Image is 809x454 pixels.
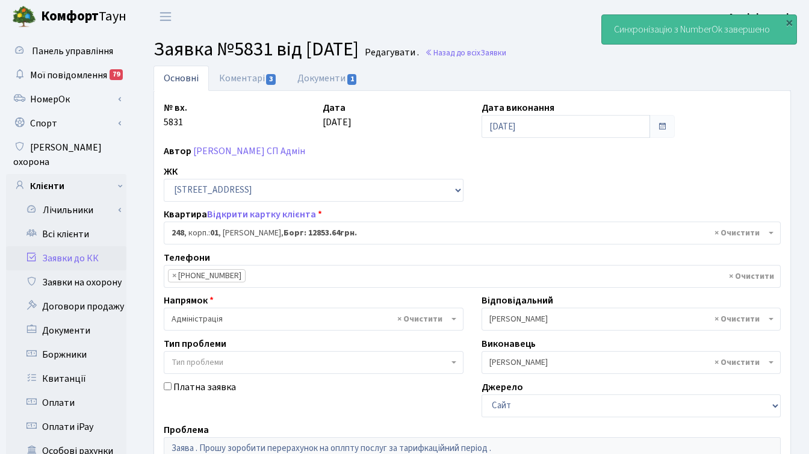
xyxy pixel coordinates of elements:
span: Видалити всі елементи [714,356,760,368]
li: +380938957024 [168,269,246,282]
a: Квитанції [6,367,126,391]
a: Спорт [6,111,126,135]
span: 1 [347,74,357,85]
label: Платна заявка [173,380,236,394]
a: Мої повідомлення79 [6,63,126,87]
a: Коментарі [209,66,287,91]
div: Cинхронізацію з NumberOk завершено [602,15,796,44]
a: Оплати iPay [6,415,126,439]
span: Синельник С.В. [489,356,766,368]
div: [DATE] [314,101,473,138]
span: Видалити всі елементи [397,313,442,325]
label: Виконавець [482,337,536,351]
a: Договори продажу [6,294,126,319]
span: Адміністрація [172,313,448,325]
b: 248 [172,227,184,239]
label: Квартира [164,207,322,222]
span: Тип проблеми [172,356,223,368]
span: Заявка №5831 від [DATE] [153,36,359,63]
a: [PERSON_NAME] СП Адмін [193,145,305,158]
b: Комфорт [41,7,99,26]
label: Телефони [164,250,210,265]
a: Заявки до КК [6,246,126,270]
span: Синельник С.В. [482,351,781,374]
span: Таун [41,7,126,27]
span: × [172,270,176,282]
span: Синельник С.В. [489,313,766,325]
label: Дата виконання [482,101,554,115]
span: Видалити всі елементи [729,270,774,282]
a: Клієнти [6,174,126,198]
label: Тип проблеми [164,337,226,351]
span: Синельник С.В. [482,308,781,331]
b: Борг: 12853.64грн. [284,227,357,239]
label: Напрямок [164,293,214,308]
span: Панель управління [32,45,113,58]
a: [PERSON_NAME] охорона [6,135,126,174]
b: 01 [210,227,219,239]
label: Автор [164,144,191,158]
label: Дата [323,101,346,115]
a: Всі клієнти [6,222,126,246]
a: Адміністрація [728,10,795,24]
span: <b>248</b>, корп.: <b>01</b>, Ткачук Максим Володимирович, <b>Борг: 12853.64грн.</b> [172,227,766,239]
label: № вх. [164,101,187,115]
span: Видалити всі елементи [714,313,760,325]
span: Видалити всі елементи [714,227,760,239]
small: Редагувати . [362,47,419,58]
a: Панель управління [6,39,126,63]
a: Основні [153,66,209,91]
label: Джерело [482,380,523,394]
img: logo.png [12,5,36,29]
a: Відкрити картку клієнта [207,208,316,221]
a: Боржники [6,343,126,367]
span: 3 [266,74,276,85]
span: Мої повідомлення [30,69,107,82]
b: Адміністрація [728,10,795,23]
div: × [783,16,795,28]
div: 79 [110,69,123,80]
a: НомерОк [6,87,126,111]
label: ЖК [164,164,178,179]
a: Назад до всіхЗаявки [425,47,506,58]
label: Відповідальний [482,293,553,308]
a: Документи [287,66,368,91]
a: Документи [6,319,126,343]
a: Оплати [6,391,126,415]
span: <b>248</b>, корп.: <b>01</b>, Ткачук Максим Володимирович, <b>Борг: 12853.64грн.</b> [164,222,781,244]
button: Переключити навігацію [150,7,181,26]
span: Заявки [480,47,506,58]
span: Адміністрація [164,308,463,331]
label: Проблема [164,423,209,437]
div: 5831 [155,101,314,138]
a: Заявки на охорону [6,270,126,294]
a: Лічильники [14,198,126,222]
